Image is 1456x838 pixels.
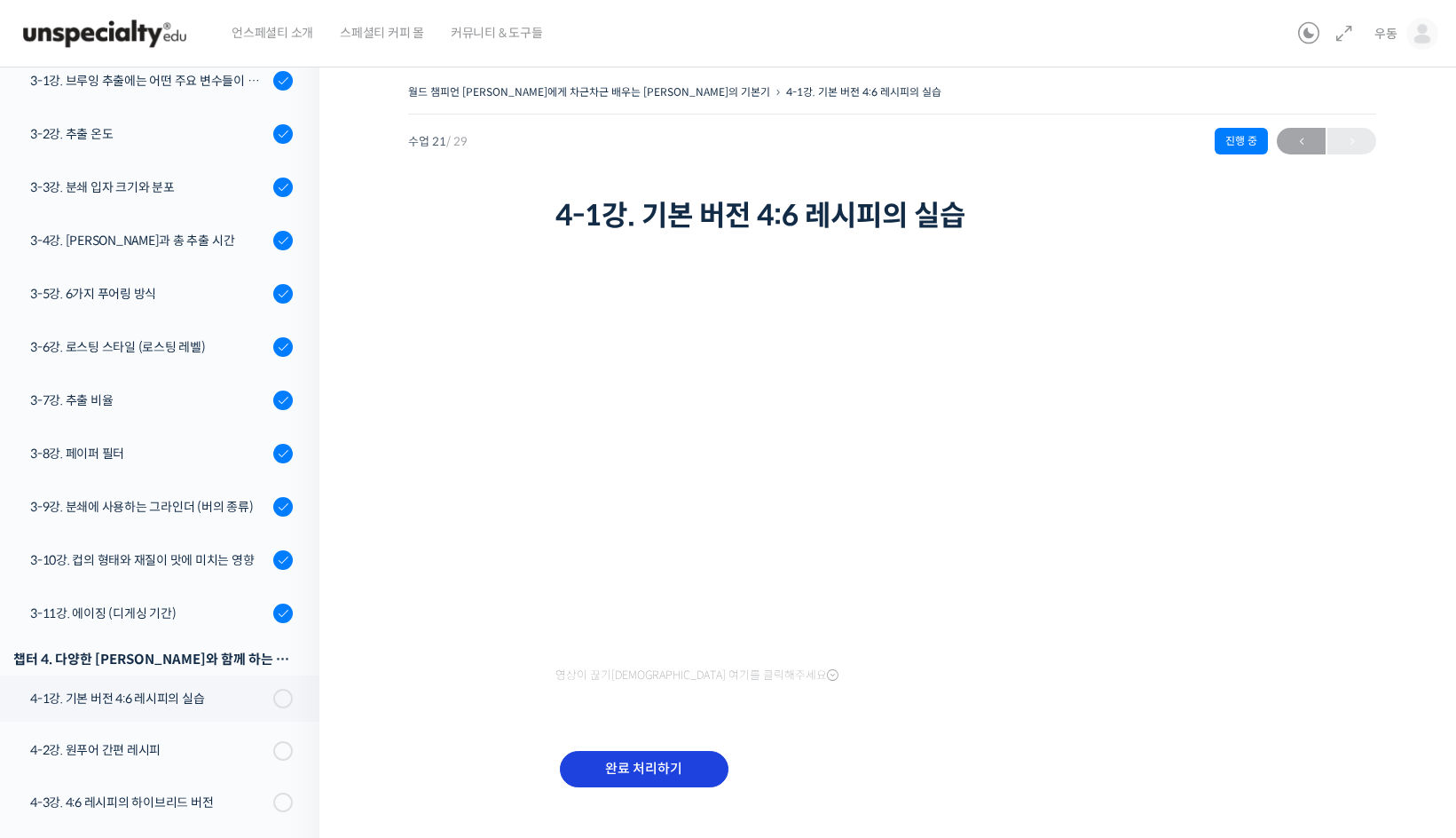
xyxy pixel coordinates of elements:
div: 3-9강. 분쇄에 사용하는 그라인더 (버의 종류) [30,497,268,517]
div: 4-1강. 기본 버전 4:6 레시피의 실습 [30,689,268,708]
input: 완료 처리하기 [560,751,728,787]
div: 4-3강. 4:6 레시피의 하이브리드 버전 [30,793,268,812]
span: 홈 [56,589,67,604]
div: 4-2강. 원푸어 간편 레시피 [30,740,268,760]
a: 대화 [117,563,229,607]
span: 우동 [1374,26,1397,42]
div: 3-1강. 브루잉 추출에는 어떤 주요 변수들이 있는가 [30,71,268,91]
div: 3-10강. 컵의 형태와 재질이 맛에 미치는 영향 [30,550,268,570]
div: 3-11강. 에이징 (디게싱 기간) [30,604,268,623]
h1: 4-1강. 기본 버전 4:6 레시피의 실습 [555,199,1230,233]
div: 챕터 4. 다양한 [PERSON_NAME]와 함께 하는 실전 브루잉 [13,647,293,671]
div: 3-3강. 분쇄 입자 크기와 분포 [30,178,268,197]
span: 영상이 끊기[DEMOGRAPHIC_DATA] 여기를 클릭해주세요 [555,668,838,683]
a: 설정 [229,563,341,607]
div: 3-7강. 추출 비율 [30,391,268,410]
span: 수업 21 [408,136,468,147]
div: 3-5강. 6가지 푸어링 방식 [30,284,268,304]
span: 설정 [274,589,295,604]
a: 홈 [5,563,117,607]
div: 3-4강. [PERSON_NAME]과 총 추출 시간 [30,231,268,250]
div: 진행 중 [1215,128,1268,154]
span: ← [1277,130,1326,154]
span: 대화 [162,590,184,605]
a: ←이전 [1277,128,1326,154]
span: / 29 [446,134,468,149]
div: 3-2강. 추출 온도 [30,124,268,144]
a: 월드 챔피언 [PERSON_NAME]에게 차근차근 배우는 [PERSON_NAME]의 기본기 [408,85,770,99]
div: 3-6강. 로스팅 스타일 (로스팅 레벨) [30,337,268,357]
a: 4-1강. 기본 버전 4:6 레시피의 실습 [786,85,941,99]
div: 3-8강. 페이퍼 필터 [30,444,268,463]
